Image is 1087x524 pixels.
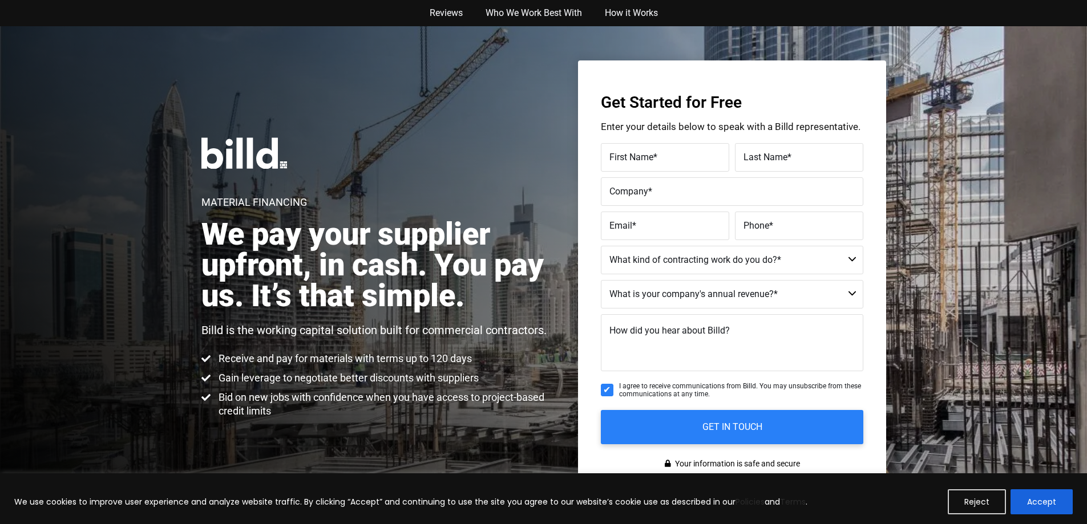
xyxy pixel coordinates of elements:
[201,197,307,208] h1: Material Financing
[201,323,547,338] p: Billd is the working capital solution built for commercial contractors.
[1011,489,1073,514] button: Accept
[672,456,800,472] span: Your information is safe and secure
[601,410,863,444] input: GET IN TOUCH
[609,325,730,336] span: How did you hear about Billd?
[619,382,863,399] span: I agree to receive communications from Billd. You may unsubscribe from these communications at an...
[743,152,787,163] span: Last Name
[948,489,1006,514] button: Reject
[216,371,479,385] span: Gain leverage to negotiate better discounts with suppliers
[609,220,632,231] span: Email
[601,122,863,132] p: Enter your details below to speak with a Billd representative.
[216,352,472,365] span: Receive and pay for materials with terms up to 120 days
[14,495,807,509] p: We use cookies to improve user experience and analyze website traffic. By clicking “Accept” and c...
[601,384,613,396] input: I agree to receive communications from Billd. You may unsubscribe from these communications at an...
[609,186,648,197] span: Company
[201,219,556,311] h2: We pay your supplier upfront, in cash. You pay us. It’s that simple.
[736,496,765,507] a: Policies
[601,95,863,111] h3: Get Started for Free
[609,152,653,163] span: First Name
[780,496,806,507] a: Terms
[743,220,769,231] span: Phone
[216,391,556,418] span: Bid on new jobs with confidence when you have access to project-based credit limits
